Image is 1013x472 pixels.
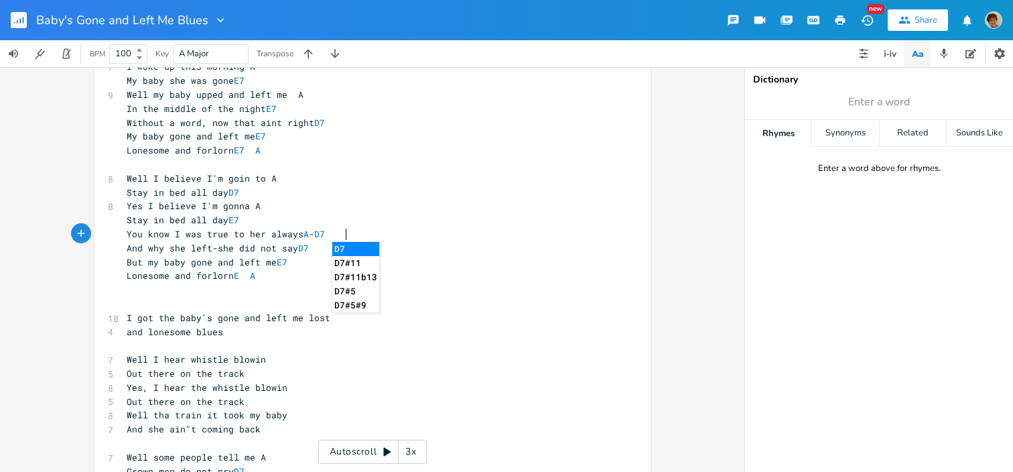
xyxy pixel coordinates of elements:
span: But my baby gone and left me [127,256,287,268]
button: Share [888,9,948,31]
span: My baby gone and left me [127,130,266,142]
span: Well I believe I'm goin to A [127,172,277,184]
div: Sounds Like [947,120,1013,147]
div: 3x [399,440,423,464]
div: BPM [90,50,105,58]
span: Baby's Gone and Left Me Blues [36,14,208,26]
span: D7 [228,186,239,198]
div: Related [880,120,946,147]
div: Synonyms [812,120,878,147]
span: In the middle of the night [127,103,277,115]
span: Out there on the track [127,396,245,408]
div: Rhymes [745,120,811,147]
div: Share [915,14,937,26]
span: D7 [298,242,309,254]
div: Autoscroll [318,440,427,464]
span: Stay in bed all day [127,186,239,198]
li: D7#5 [332,284,379,298]
div: Key [155,50,169,58]
span: A [303,228,309,240]
span: E7 [266,103,277,115]
span: I got the baby's gone and left me lost [127,312,330,324]
div: Enter a word above for rhymes. [818,163,941,174]
span: Well some people tell me A [127,451,266,463]
li: D7 [332,242,379,256]
span: Enter a word [848,95,910,110]
li: D7#5#9 [332,298,379,312]
span: You know I was true to her always - [127,228,325,240]
span: Stay in bed all day [127,214,239,226]
span: E7 [234,144,245,156]
button: New [854,8,880,32]
span: A [255,144,261,156]
span: A [250,270,255,282]
span: Lonesome and forlorn [127,270,255,282]
span: A Major [179,48,209,60]
div: Dictionary [753,75,1005,84]
span: And why she left-she did not say [127,242,309,254]
span: Yes, I hear the whistle blowin [127,381,287,394]
span: Well I hear whistle blowin [127,353,266,365]
span: E7 [234,74,245,86]
span: D7 [314,228,325,240]
span: And she ain"t coming back [127,423,261,435]
span: Out there on the track [127,367,245,379]
span: and lonesome blues [127,326,223,338]
span: E7 [255,130,266,142]
span: Yes I believe I'm gonna A [127,200,261,212]
img: scohenmusic [985,11,1002,29]
span: Well my baby upped and left me A [127,88,303,101]
span: E7 [228,214,239,226]
span: E7 [277,256,287,268]
li: D7#11b13 [332,270,379,284]
span: Lonesome and forlorn [127,144,261,156]
div: New [867,4,884,14]
span: My baby she was gone [127,74,245,86]
span: D7 [314,117,325,129]
div: Transpose [257,50,293,58]
span: E [234,270,239,282]
span: Without a word, now that aint right [127,117,325,129]
li: D7#11 [332,256,379,270]
span: Well tha train it took my baby [127,409,287,421]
